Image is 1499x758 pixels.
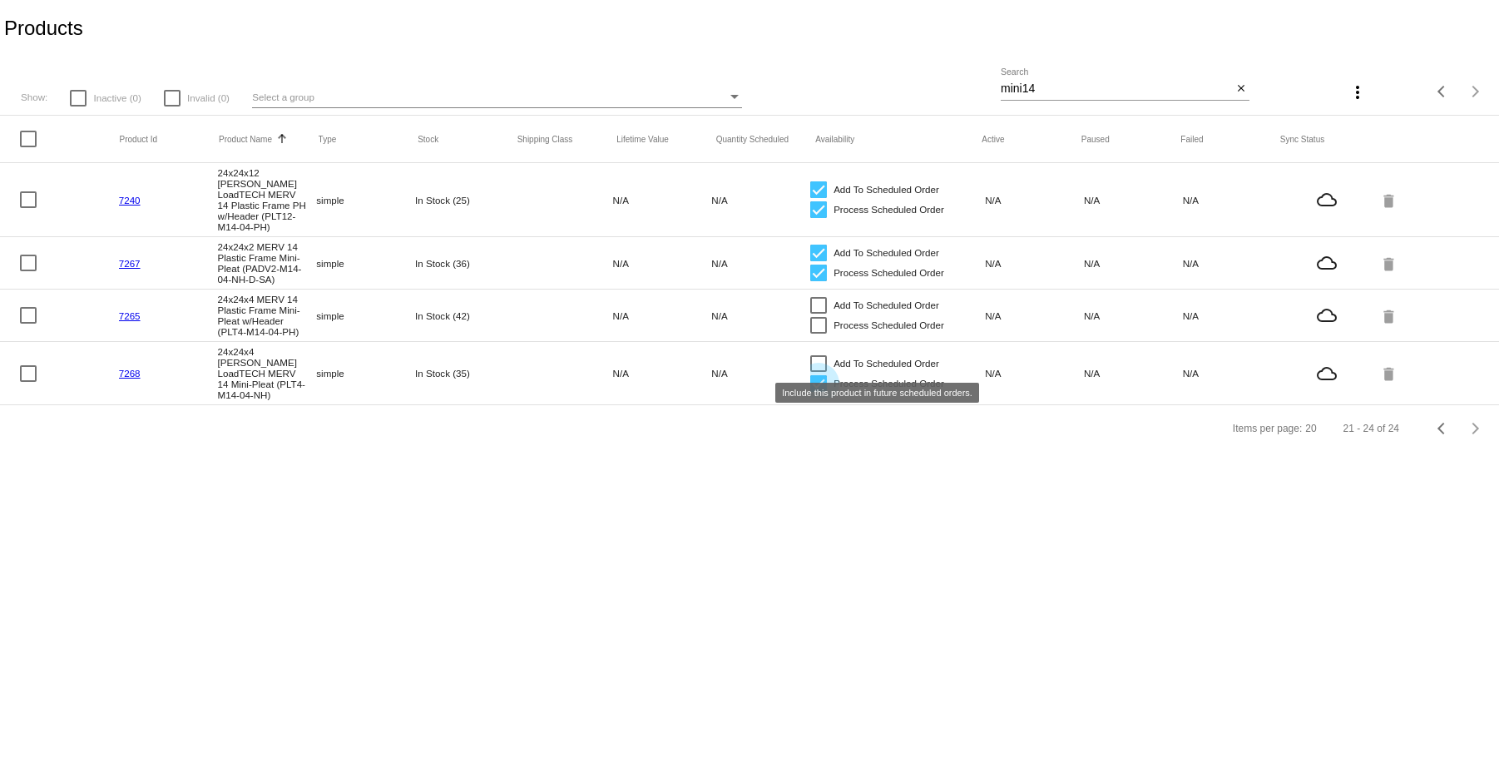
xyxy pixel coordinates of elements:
mat-cell: N/A [1084,306,1183,325]
span: Show: [21,92,47,102]
input: Search [1001,82,1232,96]
span: Process Scheduled Order [834,263,944,283]
button: Change sorting for ExternalId [120,134,158,144]
mat-icon: more_vert [1348,82,1368,102]
button: Change sorting for ProductName [219,134,272,144]
button: Change sorting for TotalQuantityScheduledPaused [1081,134,1110,144]
mat-cell: N/A [711,364,810,383]
mat-cell: N/A [711,191,810,210]
mat-cell: N/A [1183,306,1282,325]
mat-cell: simple [316,191,415,210]
mat-cell: 24x24x4 MERV 14 Plastic Frame Mini-Pleat w/Header (PLT4-M14-04-PH) [218,290,317,341]
mat-cell: N/A [1084,254,1183,273]
span: Inactive (0) [93,88,141,108]
button: Change sorting for QuantityScheduled [716,134,789,144]
div: 20 [1305,423,1316,434]
mat-cell: In Stock (35) [415,364,514,383]
mat-icon: close [1235,82,1247,96]
span: Add To Scheduled Order [834,243,939,263]
mat-cell: N/A [985,254,1084,273]
span: Process Scheduled Order [834,374,944,394]
mat-cell: In Stock (42) [415,306,514,325]
span: Invalid (0) [187,88,230,108]
span: Process Scheduled Order [834,315,944,335]
mat-icon: cloud_queue [1281,190,1372,210]
a: 7265 [119,310,141,321]
mat-cell: In Stock (25) [415,191,514,210]
button: Change sorting for ProductType [319,134,337,144]
mat-cell: N/A [1084,191,1183,210]
button: Change sorting for StockLevel [418,134,438,144]
mat-cell: N/A [1183,254,1282,273]
a: 7267 [119,258,141,269]
button: Previous page [1426,412,1459,445]
mat-cell: simple [316,364,415,383]
mat-cell: In Stock (36) [415,254,514,273]
mat-cell: N/A [1183,364,1282,383]
button: Change sorting for TotalQuantityScheduledActive [982,134,1004,144]
mat-cell: 24x24x2 MERV 14 Plastic Frame Mini-Pleat (PADV2-M14-04-NH-D-SA) [218,237,317,289]
span: Add To Scheduled Order [834,354,939,374]
mat-cell: N/A [711,306,810,325]
mat-icon: cloud_queue [1281,253,1372,273]
mat-cell: simple [316,306,415,325]
mat-cell: 24x24x12 [PERSON_NAME] LoadTECH MERV 14 Plastic Frame PH w/Header (PLT12-M14-04-PH) [218,163,317,236]
button: Change sorting for ValidationErrorCode [1280,134,1324,144]
button: Change sorting for ShippingClass [517,134,573,144]
span: Add To Scheduled Order [834,180,939,200]
div: 21 - 24 of 24 [1343,423,1399,434]
mat-cell: N/A [613,254,712,273]
button: Next page [1459,412,1492,445]
button: Previous page [1426,75,1459,108]
mat-cell: simple [316,254,415,273]
mat-cell: N/A [613,364,712,383]
mat-cell: N/A [613,191,712,210]
button: Change sorting for TotalQuantityFailed [1180,134,1203,144]
mat-icon: delete [1380,187,1400,213]
mat-select: Select a group [252,87,742,108]
mat-icon: delete [1380,250,1400,276]
h2: Products [4,17,83,40]
mat-header-cell: Availability [815,135,982,144]
mat-cell: N/A [711,254,810,273]
span: Process Scheduled Order [834,200,944,220]
mat-cell: N/A [1084,364,1183,383]
button: Clear [1232,81,1249,98]
a: 7240 [119,195,141,206]
span: Add To Scheduled Order [834,295,939,315]
a: 7268 [119,368,141,379]
mat-icon: cloud_queue [1281,305,1372,325]
button: Next page [1459,75,1492,108]
mat-icon: cloud_queue [1281,364,1372,384]
mat-icon: delete [1380,360,1400,386]
mat-cell: N/A [985,191,1084,210]
mat-cell: N/A [985,306,1084,325]
mat-cell: N/A [1183,191,1282,210]
button: Change sorting for LifetimeValue [616,134,669,144]
span: Select a group [252,92,314,102]
mat-icon: delete [1380,303,1400,329]
mat-cell: N/A [985,364,1084,383]
mat-cell: N/A [613,306,712,325]
div: Items per page: [1233,423,1302,434]
mat-cell: 24x24x4 [PERSON_NAME] LoadTECH MERV 14 Mini-Pleat (PLT4-M14-04-NH) [218,342,317,404]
